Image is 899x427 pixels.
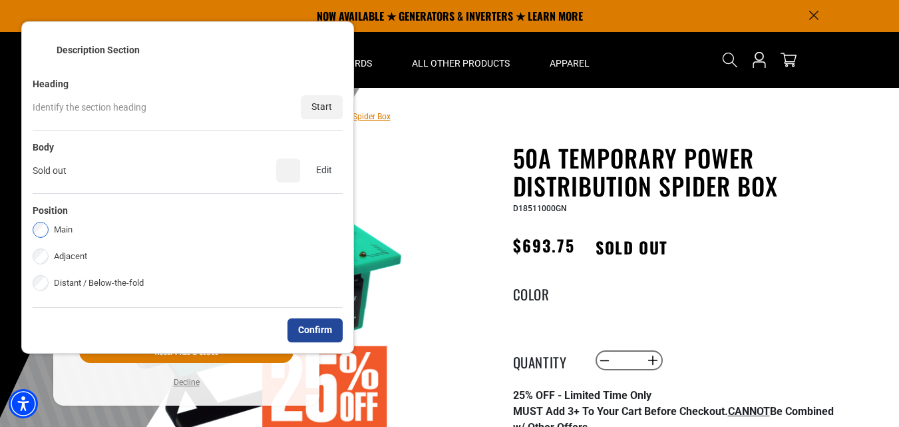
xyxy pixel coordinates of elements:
strong: 25% OFF - Limited Time Only [513,389,651,402]
div: Heading [33,78,69,90]
h1: 50A Temporary Power Distribution Spider Box [513,144,839,200]
div: Sold out [33,165,67,177]
span: CANNOT [728,405,770,418]
div: Accessibility Menu [9,389,38,418]
div: Body [33,141,54,153]
summary: Apparel [530,32,610,88]
div: Confirm [287,318,343,342]
label: Quantity [513,352,580,369]
span: $693.75 [513,233,576,257]
label: Distant / Below-the-fold [54,275,144,291]
summary: Search [719,49,741,71]
button: Decline [170,376,204,389]
span: D18511000GN [513,204,567,213]
label: Adjacent [54,248,87,264]
span: All Other Products [412,57,510,69]
legend: Color [513,284,580,301]
div: < [33,41,46,59]
label: Main [54,222,73,238]
a: Open this option [749,32,770,88]
div: Start [301,95,343,119]
div: Description Section [57,44,140,56]
div: Edit [305,159,343,183]
div: Identify the section heading [33,101,146,113]
a: cart [778,52,799,68]
div: Position [33,205,68,216]
summary: All Other Products [392,32,530,88]
div: Delete [276,159,300,183]
span: Apparel [550,57,590,69]
span: Sold out [581,232,682,262]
